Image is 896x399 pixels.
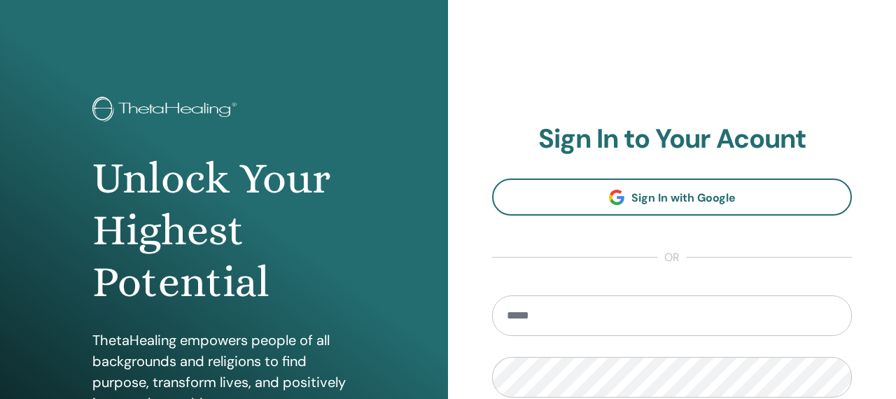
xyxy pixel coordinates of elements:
[92,153,356,309] h1: Unlock Your Highest Potential
[492,123,852,155] h2: Sign In to Your Acount
[492,178,852,216] a: Sign In with Google
[631,190,736,205] span: Sign In with Google
[657,249,687,266] span: or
